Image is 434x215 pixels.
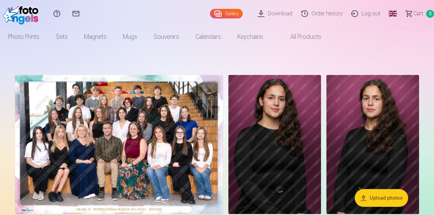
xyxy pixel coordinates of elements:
a: Souvenirs [145,27,187,46]
a: Sets [48,27,76,46]
a: Magnets [76,27,115,46]
a: Gallery [210,9,243,18]
a: Calendars [187,27,229,46]
a: Mugs [115,27,145,46]
a: All products [271,27,329,46]
span: 0 [426,10,434,18]
a: Keychains [229,27,271,46]
button: Upload photos [355,189,408,207]
span: Сart [413,10,423,18]
img: /fa1 [3,3,42,25]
